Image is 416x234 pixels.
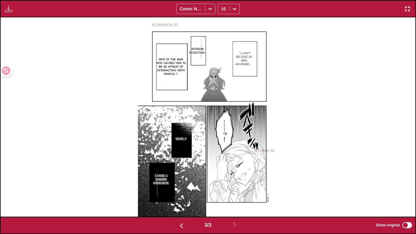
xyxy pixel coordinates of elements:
[154,56,188,77] p: Who is the man who caused her to be so afraid of interacting with people...?
[234,50,254,67] p: 「I can't believe in men anymore.」
[150,173,172,186] p: I have a sudden headache.
[402,222,412,228] input: Show original
[5,5,12,12] img: Download translated images
[188,46,208,56] p: Intense rejection...
[178,222,185,229] img: Previous page
[138,17,278,216] img: Manga Panel
[376,223,400,227] span: Show original
[175,136,188,142] p: What...?
[231,221,238,229] img: Next page
[205,222,211,228] span: 3 / 3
